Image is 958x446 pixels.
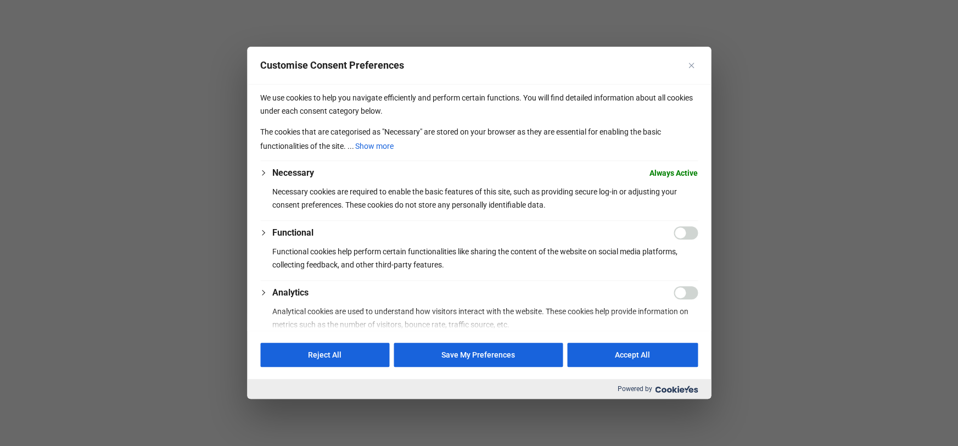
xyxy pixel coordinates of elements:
button: Necessary [272,166,314,180]
button: Save My Preferences [394,343,563,367]
button: Reject All [260,343,389,367]
img: Close [688,63,694,68]
p: Analytical cookies are used to understand how visitors interact with the website. These cookies h... [272,305,698,331]
p: Functional cookies help perform certain functionalities like sharing the content of the website o... [272,245,698,271]
div: Customise Consent Preferences [247,47,711,399]
button: Accept All [567,343,698,367]
span: Always Active [649,166,698,180]
input: Enable Functional [674,226,698,239]
button: Close [685,59,698,72]
p: We use cookies to help you navigate efficiently and perform certain functions. You will find deta... [260,91,698,118]
img: Cookieyes logo [655,386,698,393]
input: Enable Analytics [674,286,698,299]
button: Show more [354,138,395,154]
span: Customise Consent Preferences [260,59,404,72]
button: Functional [272,226,313,239]
p: The cookies that are categorised as "Necessary" are stored on your browser as they are essential ... [260,125,698,154]
button: Analytics [272,286,309,299]
div: Powered by [247,380,711,399]
p: Necessary cookies are required to enable the basic features of this site, such as providing secur... [272,185,698,211]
